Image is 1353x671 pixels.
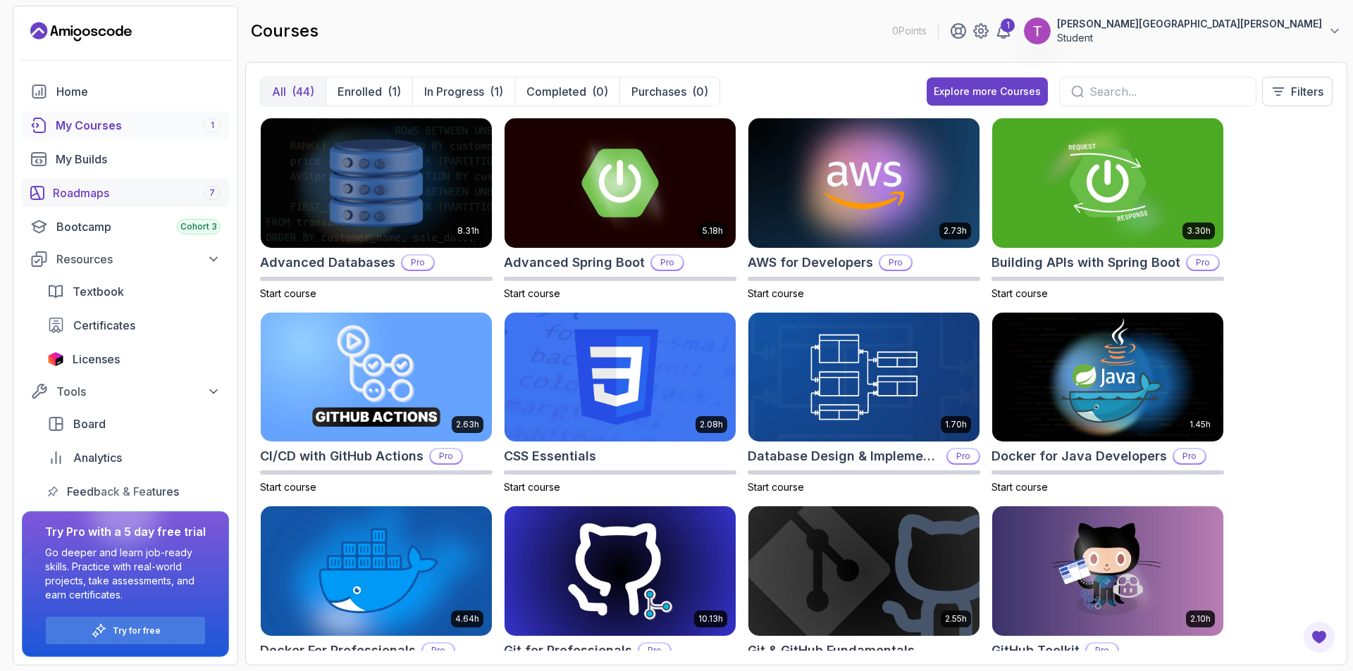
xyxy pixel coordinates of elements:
span: Cohort 3 [180,221,217,232]
p: [PERSON_NAME][GEOGRAPHIC_DATA][PERSON_NAME] [1057,17,1322,31]
span: 1 [211,120,214,131]
img: Database Design & Implementation card [748,313,980,442]
div: (1) [490,83,503,100]
div: (1) [388,83,401,100]
h2: Advanced Spring Boot [504,253,645,272]
img: Git & GitHub Fundamentals card [748,506,980,636]
div: 1 [1001,18,1015,32]
button: Purchases(0) [619,77,719,106]
button: Try for free [45,616,206,645]
h2: courses [251,20,319,42]
span: Start course [260,481,316,493]
p: Pro [423,644,454,658]
span: Start course [991,287,1048,299]
a: Landing page [30,20,132,43]
h2: Advanced Databases [260,253,395,272]
span: Feedback & Features [67,483,179,500]
img: Advanced Databases card [261,118,492,248]
div: My Builds [56,151,221,168]
p: Purchases [631,83,686,100]
a: board [39,410,229,438]
span: Start course [991,481,1048,493]
a: home [22,77,229,106]
button: Completed(0) [514,77,619,106]
img: jetbrains icon [47,352,64,366]
button: Open Feedback Button [1302,620,1336,654]
p: Pro [1087,644,1118,658]
h2: Docker For Professionals [260,641,416,660]
div: (44) [292,83,314,100]
a: licenses [39,345,229,373]
p: Pro [1174,449,1205,463]
span: 7 [209,187,215,199]
p: 8.31h [457,225,479,237]
a: 1 [995,23,1012,39]
span: Certificates [73,317,135,334]
img: GitHub Toolkit card [992,506,1223,636]
button: Resources [22,246,229,272]
a: courses [22,111,229,139]
h2: Docker for Java Developers [991,446,1167,466]
p: Pro [1187,256,1218,270]
h2: Git for Professionals [504,641,632,660]
div: Bootcamp [56,218,221,235]
img: Advanced Spring Boot card [505,118,736,248]
p: All [272,83,286,100]
h2: CSS Essentials [504,446,596,466]
h2: Building APIs with Spring Boot [991,253,1180,272]
p: 2.63h [456,419,479,430]
div: Explore more Courses [934,84,1041,99]
h2: Database Design & Implementation [748,446,941,466]
span: Start course [504,287,560,299]
button: Explore more Courses [927,77,1048,106]
a: bootcamp [22,213,229,241]
a: feedback [39,477,229,506]
span: Textbook [73,283,124,300]
a: Try for free [113,625,161,636]
div: Roadmaps [53,184,221,201]
p: Enrolled [338,83,382,100]
p: 4.64h [455,613,479,625]
p: Pro [402,256,433,270]
p: 5.18h [703,225,723,237]
p: Go deeper and learn job-ready skills. Practice with real-world projects, take assessments, and ea... [45,546,206,602]
img: CSS Essentials card [505,313,736,442]
div: My Courses [56,117,221,134]
p: In Progress [424,83,484,100]
span: Start course [748,481,804,493]
p: 2.55h [945,613,967,625]
img: Docker For Professionals card [261,506,492,636]
h2: Git & GitHub Fundamentals [748,641,915,660]
img: user profile image [1024,18,1051,44]
p: 2.08h [700,419,723,430]
input: Search... [1089,83,1244,100]
p: Pro [431,449,462,463]
h2: CI/CD with GitHub Actions [260,446,424,466]
a: roadmaps [22,179,229,207]
p: 3.30h [1187,225,1211,237]
span: Start course [260,287,316,299]
p: Filters [1291,83,1323,100]
a: analytics [39,444,229,472]
p: Completed [526,83,586,100]
p: Pro [652,256,683,270]
h2: GitHub Toolkit [991,641,1080,660]
button: Filters [1262,77,1333,106]
p: Student [1057,31,1322,45]
p: 1.70h [945,419,967,430]
button: In Progress(1) [412,77,514,106]
p: 0 Points [892,24,927,38]
p: Pro [639,644,670,658]
span: Analytics [73,449,122,466]
div: (0) [592,83,608,100]
img: CI/CD with GitHub Actions card [261,313,492,442]
p: 10.13h [698,613,723,625]
img: Git for Professionals card [505,506,736,636]
h2: AWS for Developers [748,253,873,272]
span: Start course [504,481,560,493]
div: (0) [692,83,708,100]
span: Licenses [73,351,120,368]
a: textbook [39,277,229,306]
